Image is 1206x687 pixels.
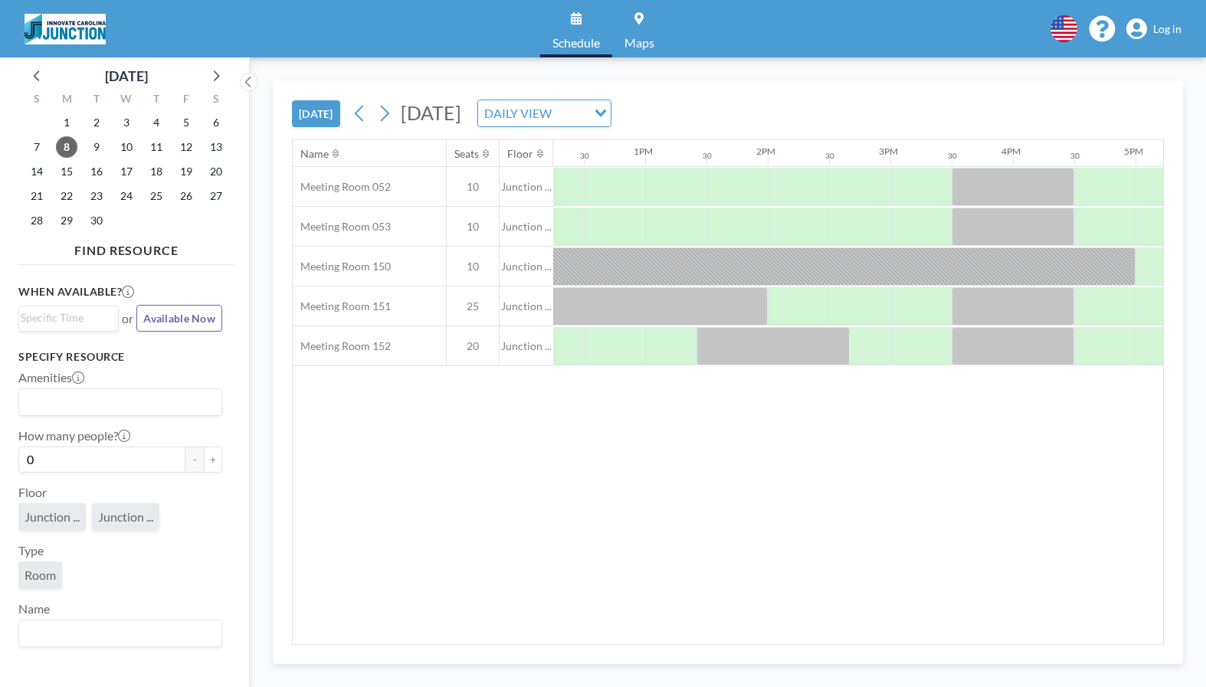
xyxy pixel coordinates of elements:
[500,299,553,313] span: Junction ...
[52,90,82,110] div: M
[19,389,221,415] div: Search for option
[56,136,77,158] span: Monday, September 8, 2025
[500,339,553,353] span: Junction ...
[205,112,227,133] span: Saturday, September 6, 2025
[825,151,834,161] div: 30
[136,305,222,332] button: Available Now
[454,147,479,161] div: Seats
[18,543,44,558] label: Type
[116,112,137,133] span: Wednesday, September 3, 2025
[86,161,107,182] span: Tuesday, September 16, 2025
[86,210,107,231] span: Tuesday, September 30, 2025
[146,112,167,133] span: Thursday, September 4, 2025
[293,299,391,313] span: Meeting Room 151
[105,65,148,87] div: [DATE]
[447,339,499,353] span: 20
[624,37,654,49] span: Maps
[18,485,47,500] label: Floor
[56,185,77,207] span: Monday, September 22, 2025
[175,161,197,182] span: Friday, September 19, 2025
[56,210,77,231] span: Monday, September 29, 2025
[82,90,112,110] div: T
[26,161,48,182] span: Sunday, September 14, 2025
[500,180,553,194] span: Junction ...
[293,180,391,194] span: Meeting Room 052
[447,220,499,234] span: 10
[18,601,50,617] label: Name
[25,509,80,525] span: Junction ...
[175,136,197,158] span: Friday, September 12, 2025
[122,311,133,326] span: or
[634,146,653,157] div: 1PM
[19,306,118,329] div: Search for option
[98,509,153,525] span: Junction ...
[143,312,215,325] span: Available Now
[447,299,499,313] span: 25
[26,210,48,231] span: Sunday, September 28, 2025
[580,151,589,161] div: 30
[205,136,227,158] span: Saturday, September 13, 2025
[22,90,52,110] div: S
[56,112,77,133] span: Monday, September 1, 2025
[204,447,222,473] button: +
[205,185,227,207] span: Saturday, September 27, 2025
[293,339,391,353] span: Meeting Room 152
[293,220,391,234] span: Meeting Room 053
[175,185,197,207] span: Friday, September 26, 2025
[500,220,553,234] span: Junction ...
[401,101,461,124] span: [DATE]
[21,623,213,643] input: Search for option
[26,136,48,158] span: Sunday, September 7, 2025
[171,90,201,110] div: F
[116,161,137,182] span: Wednesday, September 17, 2025
[116,185,137,207] span: Wednesday, September 24, 2025
[175,112,197,133] span: Friday, September 5, 2025
[26,185,48,207] span: Sunday, September 21, 2025
[447,180,499,194] span: 10
[703,151,712,161] div: 30
[18,370,84,385] label: Amenities
[500,260,553,273] span: Junction ...
[56,161,77,182] span: Monday, September 15, 2025
[18,428,130,443] label: How many people?
[146,185,167,207] span: Thursday, September 25, 2025
[21,392,213,412] input: Search for option
[205,161,227,182] span: Saturday, September 20, 2025
[447,260,499,273] span: 10
[21,309,110,326] input: Search for option
[112,90,142,110] div: W
[948,151,957,161] div: 30
[1126,18,1181,40] a: Log in
[185,447,204,473] button: -
[18,237,234,258] h4: FIND RESOURCE
[141,90,171,110] div: T
[552,37,600,49] span: Schedule
[116,136,137,158] span: Wednesday, September 10, 2025
[25,568,56,583] span: Room
[300,147,329,161] div: Name
[1001,146,1021,157] div: 4PM
[146,161,167,182] span: Thursday, September 18, 2025
[478,100,611,126] div: Search for option
[146,136,167,158] span: Thursday, September 11, 2025
[86,185,107,207] span: Tuesday, September 23, 2025
[201,90,231,110] div: S
[18,350,222,364] h3: Specify resource
[756,146,775,157] div: 2PM
[292,100,340,127] button: [DATE]
[507,147,533,161] div: Floor
[293,260,391,273] span: Meeting Room 150
[481,103,555,123] span: DAILY VIEW
[879,146,898,157] div: 3PM
[556,103,585,123] input: Search for option
[86,112,107,133] span: Tuesday, September 2, 2025
[86,136,107,158] span: Tuesday, September 9, 2025
[19,620,221,646] div: Search for option
[1124,146,1143,157] div: 5PM
[25,14,106,44] img: organization-logo
[1153,22,1181,36] span: Log in
[1070,151,1080,161] div: 30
